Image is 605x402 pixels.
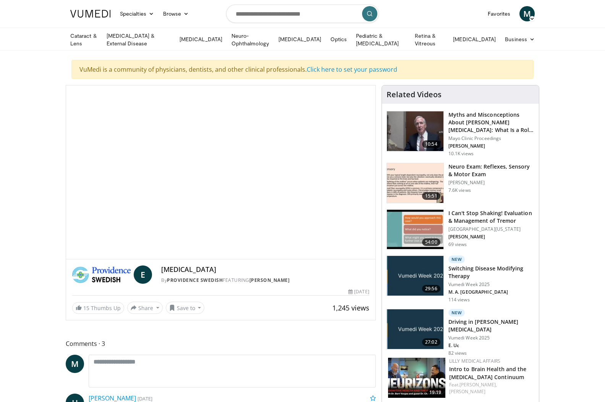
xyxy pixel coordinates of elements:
a: [MEDICAL_DATA] [448,32,500,47]
p: [GEOGRAPHIC_DATA][US_STATE] [448,226,534,232]
a: Providence Swedish [167,277,223,283]
a: Retina & Vitreous [410,32,448,47]
img: dd4ea4d2-548e-40e2-8487-b77733a70694.150x105_q85_crop-smart_upscale.jpg [387,111,443,151]
a: Pediatric & [MEDICAL_DATA] [351,32,410,47]
p: New [448,256,465,263]
a: Browse [159,6,194,21]
p: 82 views [448,350,467,356]
img: 0784c0d1-7649-4b72-b441-dbb7d00289db.150x105_q85_crop-smart_upscale.jpg [387,210,443,249]
p: Vumedi Week 2025 [448,335,534,341]
a: Favorites [483,6,515,21]
small: [DATE] [137,395,152,402]
p: 114 views [448,297,470,303]
a: 19:19 [388,358,445,398]
h3: Driving in [PERSON_NAME][MEDICAL_DATA] [448,318,534,333]
a: Cataract & Lens [66,32,102,47]
a: 10:54 Myths and Misconceptions About [PERSON_NAME][MEDICAL_DATA]: What Is a Role of … Mayo Clinic... [387,111,534,157]
video-js: Video Player [66,85,375,259]
div: VuMedi is a community of physicians, dentists, and other clinical professionals. [71,60,534,79]
p: E. Uc [448,343,534,349]
span: 27:02 [422,338,440,346]
h3: Myths and Misconceptions About [PERSON_NAME][MEDICAL_DATA]: What Is a Role of … [448,111,534,134]
p: 10.1K views [448,151,474,157]
h4: [MEDICAL_DATA] [161,265,369,274]
a: Neuro-Ophthalmology [227,32,274,47]
a: 27:02 New Driving in [PERSON_NAME][MEDICAL_DATA] Vumedi Week 2025 E. Uc 82 views [387,309,534,356]
a: [PERSON_NAME] [449,388,485,395]
a: M [519,6,535,21]
a: [MEDICAL_DATA] [274,32,326,47]
a: 15 Thumbs Up [72,302,124,314]
p: 7.6K views [448,187,471,193]
h3: I Can't Stop Shaking! Evaluation & Management of Tremor [448,209,534,225]
a: [PERSON_NAME], [459,381,497,388]
a: Intro to Brain Health and the [MEDICAL_DATA] Continuum [449,365,527,381]
a: E [134,265,152,284]
p: New [448,309,465,317]
a: 29:56 New Switching Disease Modifying Therapy Vumedi Week 2025 M. A. [GEOGRAPHIC_DATA] 114 views [387,256,534,303]
a: Specialties [115,6,159,21]
img: Providence Swedish [72,265,131,284]
span: 15:51 [422,192,440,200]
input: Search topics, interventions [226,5,379,23]
p: Mayo Clinic Proceedings [448,135,534,142]
span: Comments 3 [66,339,376,349]
img: a80fd508-2012-49d4-b73e-1d4e93549e78.png.150x105_q85_crop-smart_upscale.jpg [388,358,445,398]
a: 15:51 Neuro Exam: Reflexes, Sensory & Motor Exam [PERSON_NAME] 7.6K views [387,163,534,203]
p: [PERSON_NAME] [448,143,534,149]
div: [DATE] [348,288,369,295]
p: [PERSON_NAME] [448,234,534,240]
button: Share [127,302,163,314]
a: M [66,355,84,373]
h3: Switching Disease Modifying Therapy [448,265,534,280]
a: 54:00 I Can't Stop Shaking! Evaluation & Management of Tremor [GEOGRAPHIC_DATA][US_STATE] [PERSON... [387,209,534,250]
span: 29:56 [422,285,440,293]
a: Business [500,32,539,47]
a: [MEDICAL_DATA] & External Disease [102,32,175,47]
h3: Neuro Exam: Reflexes, Sensory & Motor Exam [448,163,534,178]
div: By FEATURING [161,277,369,284]
img: 61cbffe9-b4b5-4de3-827f-af63743691bb.jpg.150x105_q85_crop-smart_upscale.jpg [387,309,443,349]
a: Click here to set your password [307,65,397,74]
span: 15 [83,304,89,312]
img: VuMedi Logo [70,10,111,18]
img: 753da4cb-3b14-444c-bcba-8067373a650d.150x105_q85_crop-smart_upscale.jpg [387,163,443,203]
span: 10:54 [422,140,440,148]
button: Save to [166,302,205,314]
div: Feat. [449,381,533,395]
p: M. A. [GEOGRAPHIC_DATA] [448,289,534,295]
img: e261490d-a95d-4784-a919-166ba2414d84.jpg.150x105_q85_crop-smart_upscale.jpg [387,256,443,296]
span: 1,245 views [332,303,369,312]
a: [MEDICAL_DATA] [175,32,227,47]
p: 69 views [448,241,467,248]
p: [PERSON_NAME] [448,180,534,186]
span: 54:00 [422,238,440,246]
a: Lilly Medical Affairs [449,358,501,364]
a: [PERSON_NAME] [249,277,290,283]
span: 19:19 [427,389,443,396]
p: Vumedi Week 2025 [448,281,534,288]
h4: Related Videos [387,90,442,99]
a: Optics [326,32,351,47]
